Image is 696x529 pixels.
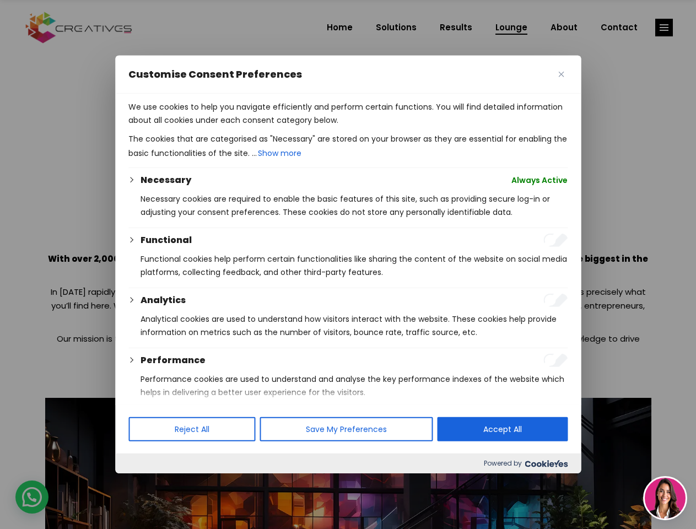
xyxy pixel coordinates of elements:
div: Powered by [115,454,581,473]
div: Customise Consent Preferences [115,56,581,473]
button: Analytics [141,294,186,307]
span: Always Active [511,174,568,187]
p: Functional cookies help perform certain functionalities like sharing the content of the website o... [141,252,568,279]
img: Close [558,72,564,77]
button: Show more [257,145,303,161]
p: We use cookies to help you navigate efficiently and perform certain functions. You will find deta... [128,100,568,127]
p: Performance cookies are used to understand and analyse the key performance indexes of the website... [141,373,568,399]
p: Necessary cookies are required to enable the basic features of this site, such as providing secur... [141,192,568,219]
img: Cookieyes logo [525,460,568,467]
button: Reject All [128,417,255,441]
span: Customise Consent Preferences [128,68,302,81]
input: Enable Performance [543,354,568,367]
p: Analytical cookies are used to understand how visitors interact with the website. These cookies h... [141,312,568,339]
button: Functional [141,234,192,247]
input: Enable Analytics [543,294,568,307]
button: Save My Preferences [260,417,433,441]
p: The cookies that are categorised as "Necessary" are stored on your browser as they are essential ... [128,132,568,161]
img: agent [645,478,686,519]
button: Accept All [437,417,568,441]
input: Enable Functional [543,234,568,247]
button: Close [554,68,568,81]
button: Performance [141,354,206,367]
button: Necessary [141,174,191,187]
